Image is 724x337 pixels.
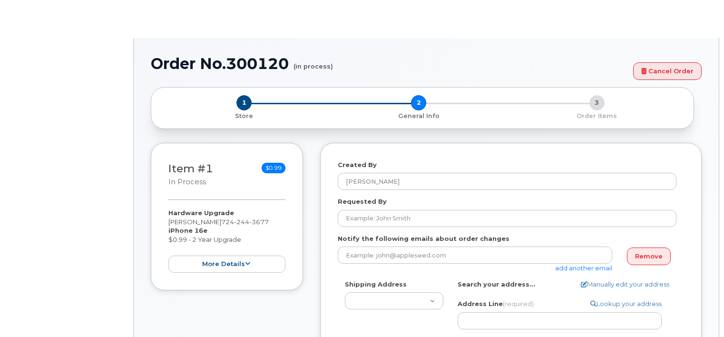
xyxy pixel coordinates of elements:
[338,160,377,169] label: Created By
[590,299,662,308] a: Lookup your address
[163,112,326,120] p: Store
[627,248,671,265] a: Remove
[458,280,535,289] label: Search your address...
[633,62,702,80] a: Cancel Order
[168,209,234,217] strong: Hardware Upgrade
[168,163,213,187] h3: Item #1
[338,247,612,264] input: Example: john@appleseed.com
[151,55,628,72] h1: Order No.300120
[249,218,269,226] span: 3677
[294,55,333,70] small: (in process)
[234,218,249,226] span: 244
[338,210,676,227] input: Example: John Smith
[168,178,206,186] small: in process
[345,280,407,289] label: Shipping Address
[262,163,285,173] span: $0.99
[221,218,269,226] span: 724
[581,280,669,289] a: Manually edit your address
[458,299,534,308] label: Address Line
[338,234,509,243] label: Notify the following emails about order changes
[503,300,534,307] span: (required)
[555,264,612,272] a: add another email
[236,95,252,110] span: 1
[168,208,285,273] div: [PERSON_NAME] $0.99 - 2 Year Upgrade
[168,256,285,273] button: more details
[168,227,207,234] strong: iPhone 16e
[338,197,387,206] label: Requested By
[159,110,330,120] a: 1 Store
